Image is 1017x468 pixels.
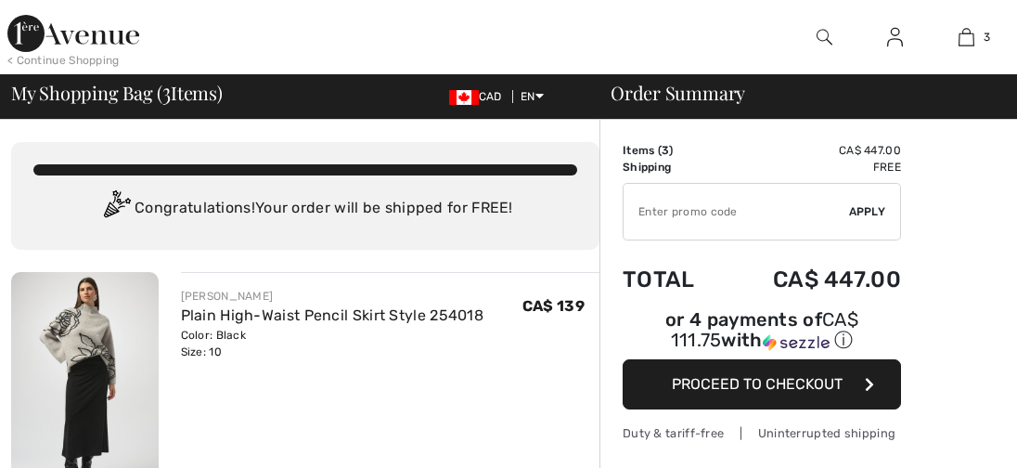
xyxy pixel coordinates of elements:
[623,359,901,409] button: Proceed to Checkout
[623,311,901,359] div: or 4 payments ofCA$ 111.75withSezzle Click to learn more about Sezzle
[521,90,544,103] span: EN
[984,29,990,45] span: 3
[11,84,223,102] span: My Shopping Bag ( Items)
[33,190,577,227] div: Congratulations! Your order will be shipped for FREE!
[449,90,479,105] img: Canadian Dollar
[723,159,901,175] td: Free
[849,203,886,220] span: Apply
[97,190,135,227] img: Congratulation2.svg
[887,26,903,48] img: My Info
[672,375,843,393] span: Proceed to Checkout
[662,144,669,157] span: 3
[723,142,901,159] td: CA$ 447.00
[588,84,1006,102] div: Order Summary
[181,306,484,324] a: Plain High-Waist Pencil Skirt Style 254018
[7,15,139,52] img: 1ère Avenue
[623,424,901,442] div: Duty & tariff-free | Uninterrupted shipping
[623,248,723,311] td: Total
[162,79,171,103] span: 3
[959,26,974,48] img: My Bag
[932,26,1001,48] a: 3
[181,327,484,360] div: Color: Black Size: 10
[7,52,120,69] div: < Continue Shopping
[763,334,830,351] img: Sezzle
[623,159,723,175] td: Shipping
[624,184,849,240] input: Promo code
[623,142,723,159] td: Items ( )
[623,311,901,353] div: or 4 payments of with
[817,26,832,48] img: search the website
[723,248,901,311] td: CA$ 447.00
[671,308,858,351] span: CA$ 111.75
[181,288,484,305] div: [PERSON_NAME]
[872,26,918,49] a: Sign In
[522,297,585,315] span: CA$ 139
[449,90,509,103] span: CAD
